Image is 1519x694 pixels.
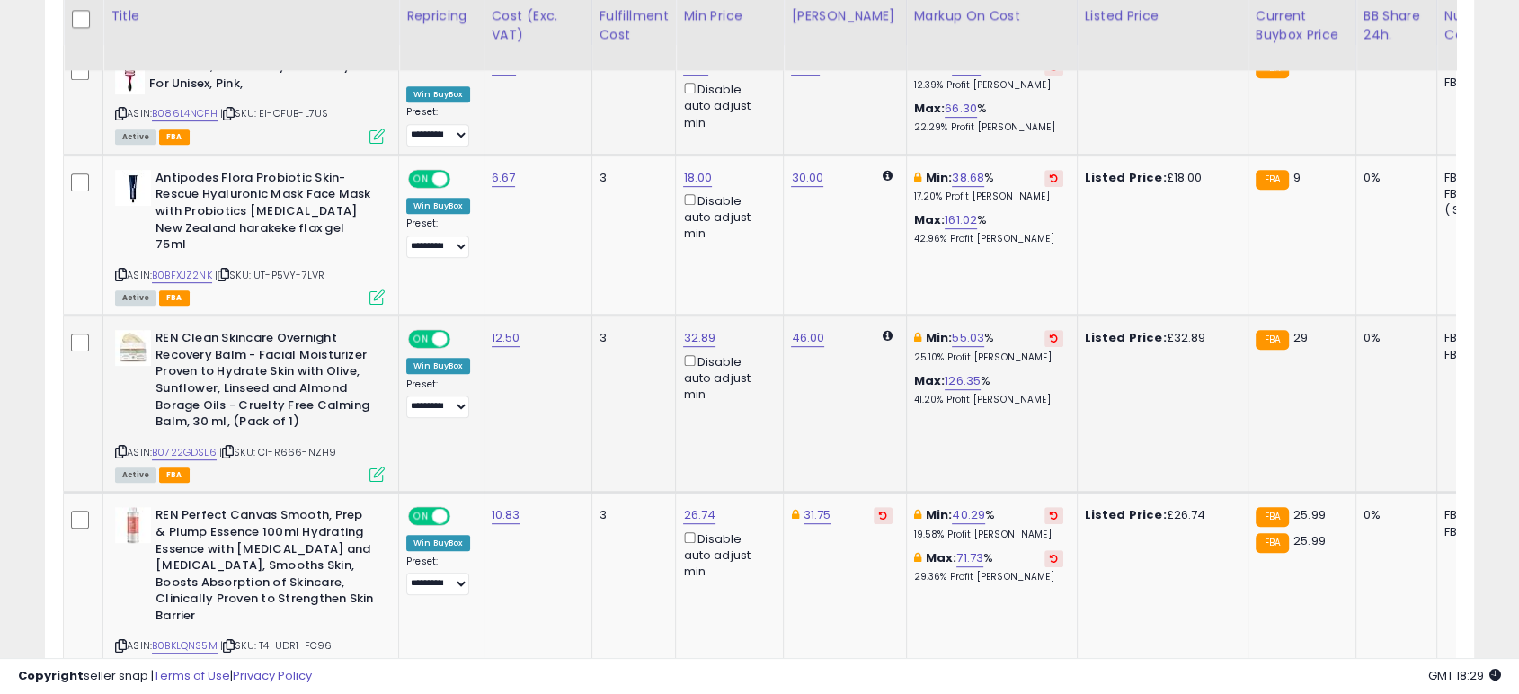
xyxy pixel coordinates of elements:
[1256,507,1289,527] small: FBA
[1293,329,1308,346] span: 29
[406,556,470,596] div: Preset:
[1444,507,1504,523] div: FBA: 18
[152,638,218,654] a: B0BKLQNS5M
[952,169,984,187] a: 38.68
[492,329,520,347] a: 12.50
[1256,170,1289,190] small: FBA
[410,332,432,347] span: ON
[1293,532,1326,549] span: 25.99
[1293,506,1326,523] span: 25.99
[1444,186,1504,202] div: FBM: 2
[952,329,984,347] a: 55.03
[683,329,715,347] a: 32.89
[1364,170,1423,186] div: 0%
[914,121,1063,134] p: 22.29% Profit [PERSON_NAME]
[1364,507,1423,523] div: 0%
[1444,75,1504,91] div: FBM: 0
[115,129,156,145] span: All listings currently available for purchase on Amazon
[914,394,1063,406] p: 41.20% Profit [PERSON_NAME]
[1444,7,1510,45] div: Num of Comp.
[791,329,824,347] a: 46.00
[152,106,218,121] a: B086L4NCFH
[926,549,957,566] b: Max:
[406,198,470,214] div: Win BuyBox
[233,667,312,684] a: Privacy Policy
[1256,330,1289,350] small: FBA
[115,170,151,206] img: 21-j+SEVI-L._SL40_.jpg
[18,668,312,685] div: seller snap | |
[600,330,662,346] div: 3
[1085,7,1240,26] div: Listed Price
[1428,667,1501,684] span: 2025-09-10 18:29 GMT
[1364,7,1429,45] div: BB Share 24h.
[220,106,328,120] span: | SKU: EI-OFUB-L7US
[152,445,217,460] a: B0722GDSL6
[115,467,156,483] span: All listings currently available for purchase on Amazon
[914,233,1063,245] p: 42.96% Profit [PERSON_NAME]
[115,58,145,94] img: 31h05oT62cL._SL40_.jpg
[1256,533,1289,553] small: FBA
[1444,170,1504,186] div: FBA: 17
[683,191,769,243] div: Disable auto adjust min
[600,507,662,523] div: 3
[914,100,946,117] b: Max:
[600,170,662,186] div: 3
[115,507,151,543] img: 31BvpPGHcyL._SL40_.jpg
[683,351,769,404] div: Disable auto adjust min
[215,268,324,282] span: | SKU: UT-P5VY-7LVR
[1085,170,1234,186] div: £18.00
[406,378,470,419] div: Preset:
[115,330,385,480] div: ASIN:
[406,7,476,26] div: Repricing
[406,358,470,374] div: Win BuyBox
[410,171,432,186] span: ON
[914,373,1063,406] div: %
[1085,330,1234,346] div: £32.89
[1444,524,1504,540] div: FBM: 0
[492,7,584,45] div: Cost (Exc. VAT)
[406,218,470,258] div: Preset:
[149,58,368,96] b: Wet Brush, Pro Flex Dry Paddle By For Unisex, Pink,
[155,330,374,434] b: REN Clean Skincare Overnight Recovery Balm - Facial Moisturizer Proven to Hydrate Skin with Olive...
[1085,507,1234,523] div: £26.74
[219,445,336,459] span: | SKU: CI-R666-NZH9
[683,506,715,524] a: 26.74
[154,667,230,684] a: Terms of Use
[791,169,823,187] a: 30.00
[448,171,476,186] span: OFF
[406,106,470,147] div: Preset:
[115,58,385,142] div: ASIN:
[956,549,983,567] a: 71.73
[945,372,981,390] a: 126.35
[914,170,1063,203] div: %
[914,330,1063,363] div: %
[914,7,1070,26] div: Markup on Cost
[111,7,391,26] div: Title
[914,507,1063,540] div: %
[492,506,520,524] a: 10.83
[683,529,769,581] div: Disable auto adjust min
[914,101,1063,134] div: %
[1085,329,1167,346] b: Listed Price:
[914,571,1063,583] p: 29.36% Profit [PERSON_NAME]
[406,86,470,102] div: Win BuyBox
[155,170,374,258] b: Antipodes Flora Probiotic Skin-Rescue Hyaluronic Mask Face Mask with Probiotics [MEDICAL_DATA] Ne...
[683,169,712,187] a: 18.00
[410,509,432,524] span: ON
[945,211,977,229] a: 161.02
[914,211,946,228] b: Max:
[159,467,190,483] span: FBA
[914,191,1063,203] p: 17.20% Profit [PERSON_NAME]
[1444,330,1504,346] div: FBA: 10
[406,535,470,551] div: Win BuyBox
[914,529,1063,541] p: 19.58% Profit [PERSON_NAME]
[1085,506,1167,523] b: Listed Price:
[115,170,385,303] div: ASIN:
[155,507,374,628] b: REN Perfect Canvas Smooth, Prep & Plump Essence 100ml Hydrating Essence with [MEDICAL_DATA] and [...
[1085,169,1167,186] b: Listed Price:
[115,330,151,366] img: 31S+BHg3qhL._SL40_.jpg
[683,79,769,131] div: Disable auto adjust min
[600,7,669,45] div: Fulfillment Cost
[914,212,1063,245] div: %
[804,506,831,524] a: 31.75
